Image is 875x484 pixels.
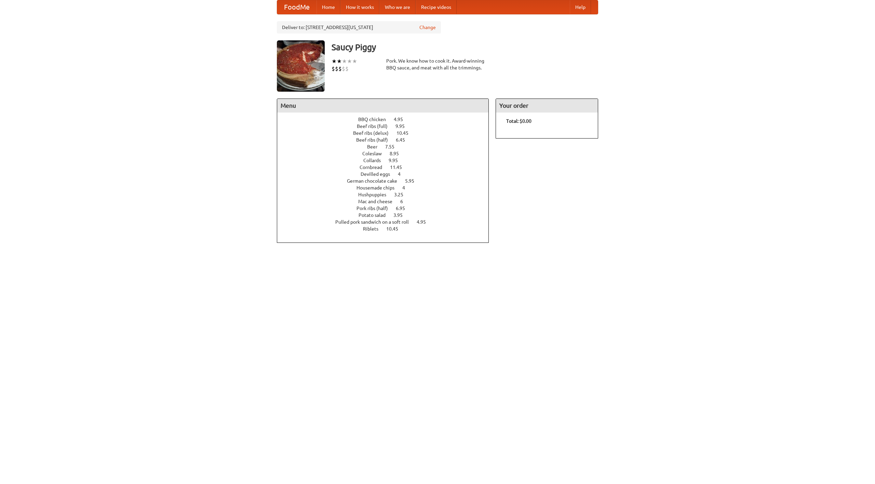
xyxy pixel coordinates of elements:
span: Potato salad [359,212,392,218]
span: 5.95 [405,178,421,184]
a: Beef ribs (full) 9.95 [357,123,417,129]
a: Beef ribs (delux) 10.45 [353,130,421,136]
span: 3.25 [394,192,410,197]
a: Potato salad 3.95 [359,212,415,218]
span: Coleslaw [362,151,389,156]
a: Home [317,0,340,14]
a: Cornbread 11.45 [360,165,415,170]
a: Pulled pork sandwich on a soft roll 4.95 [335,219,439,225]
span: 9.95 [389,158,405,163]
span: Beer [367,144,384,149]
span: Pork ribs (half) [356,206,395,211]
li: $ [335,65,338,73]
li: $ [332,65,335,73]
span: 7.55 [385,144,401,149]
span: Hushpuppies [358,192,393,197]
span: 4 [402,185,412,191]
h4: Menu [277,99,488,113]
a: Collards 9.95 [363,158,410,163]
span: Riblets [363,226,385,232]
a: Housemade chips 4 [356,185,418,191]
span: Cornbread [360,165,389,170]
a: Help [570,0,591,14]
a: Devilled eggs 4 [361,171,413,177]
a: Who we are [379,0,416,14]
span: 11.45 [390,165,409,170]
span: 4.95 [394,117,410,122]
li: $ [342,65,345,73]
a: How it works [340,0,379,14]
a: FoodMe [277,0,317,14]
a: Mac and cheese 6 [358,199,416,204]
span: BBQ chicken [358,117,393,122]
span: Mac and cheese [358,199,399,204]
span: 6.45 [396,137,412,143]
a: Coleslaw 8.95 [362,151,412,156]
h4: Your order [496,99,598,113]
a: Recipe videos [416,0,457,14]
span: Devilled eggs [361,171,397,177]
h3: Saucy Piggy [332,40,598,54]
div: Deliver to: [STREET_ADDRESS][US_STATE] [277,21,441,34]
div: Pork. We know how to cook it. Award-winning BBQ sauce, and meat with all the trimmings. [386,57,489,71]
a: Hushpuppies 3.25 [358,192,416,197]
li: ★ [342,57,347,65]
a: Beer 7.55 [367,144,407,149]
span: 10.45 [396,130,415,136]
li: ★ [347,57,352,65]
a: BBQ chicken 4.95 [358,117,416,122]
a: Change [419,24,436,31]
span: 8.95 [390,151,406,156]
span: Beef ribs (delux) [353,130,395,136]
b: Total: $0.00 [506,118,531,124]
span: Beef ribs (full) [357,123,394,129]
span: 9.95 [395,123,412,129]
span: 3.95 [393,212,409,218]
span: Pulled pork sandwich on a soft roll [335,219,416,225]
span: German chocolate cake [347,178,404,184]
span: Collards [363,158,388,163]
a: German chocolate cake 5.95 [347,178,427,184]
span: 6 [400,199,410,204]
li: $ [345,65,349,73]
li: ★ [352,57,357,65]
img: angular.jpg [277,40,325,92]
span: 6.95 [396,206,412,211]
span: 4 [398,171,407,177]
a: Beef ribs (half) 6.45 [356,137,418,143]
li: $ [338,65,342,73]
a: Pork ribs (half) 6.95 [356,206,418,211]
span: 4.95 [417,219,433,225]
span: Beef ribs (half) [356,137,395,143]
a: Riblets 10.45 [363,226,411,232]
li: ★ [332,57,337,65]
li: ★ [337,57,342,65]
span: 10.45 [386,226,405,232]
span: Housemade chips [356,185,401,191]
